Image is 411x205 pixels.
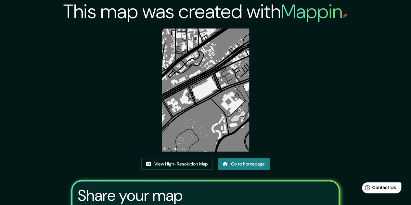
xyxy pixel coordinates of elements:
[342,13,348,18] img: mappin-pin
[218,158,270,170] a: Go to homepage
[141,158,213,170] a: View High-Resolution Map
[78,187,183,205] h3: Share your map
[162,28,249,152] img: created-map
[353,180,404,198] iframe: Help widget launcher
